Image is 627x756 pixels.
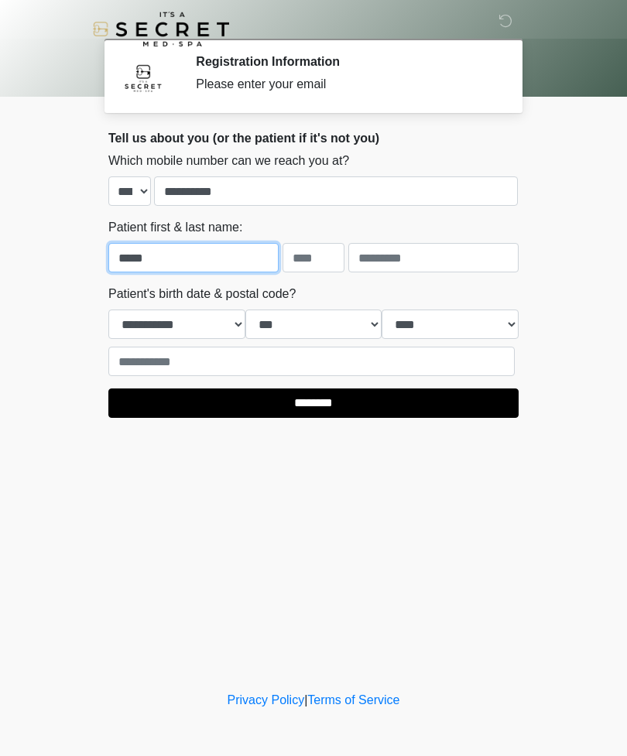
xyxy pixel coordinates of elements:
a: | [304,693,307,706]
label: Patient's birth date & postal code? [108,285,296,303]
a: Privacy Policy [228,693,305,706]
img: Agent Avatar [120,54,166,101]
div: Please enter your email [196,75,495,94]
a: Terms of Service [307,693,399,706]
label: Patient first & last name: [108,218,242,237]
img: It's A Secret Med Spa Logo [93,12,229,46]
label: Which mobile number can we reach you at? [108,152,349,170]
h2: Registration Information [196,54,495,69]
h2: Tell us about you (or the patient if it's not you) [108,131,519,145]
